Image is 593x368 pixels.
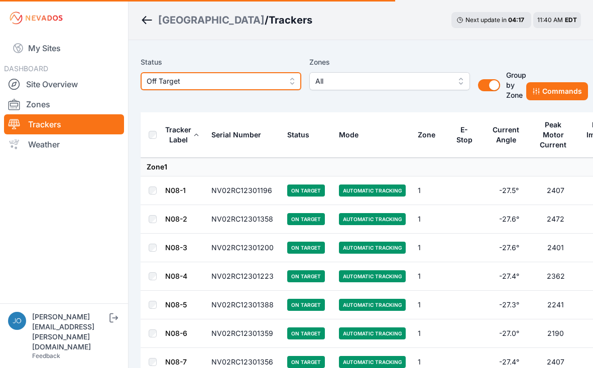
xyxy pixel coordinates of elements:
td: NV02RC12301200 [205,234,281,262]
td: 1 [412,205,449,234]
td: -27.3° [486,291,532,319]
span: Group by Zone [506,71,526,99]
span: On Target [287,299,325,311]
td: 1 [412,176,449,205]
span: On Target [287,213,325,225]
a: N08-7 [165,357,187,366]
span: On Target [287,185,325,197]
img: joe.mikula@nevados.solar [8,312,26,330]
td: -27.4° [486,262,532,291]
a: Feedback [32,352,60,359]
a: Site Overview [4,74,124,94]
td: -27.5° [486,176,532,205]
img: Nevados [8,10,64,26]
td: 2362 [532,262,579,291]
a: My Sites [4,36,124,60]
button: Zone [418,123,443,147]
a: Weather [4,134,124,154]
h3: Trackers [269,13,312,27]
a: N08-6 [165,329,187,337]
td: -27.6° [486,205,532,234]
button: E-Stop [455,118,480,152]
a: N08-3 [165,243,187,252]
a: Zones [4,94,124,114]
label: Status [141,56,301,68]
span: On Target [287,242,325,254]
a: Trackers [4,114,124,134]
td: 2241 [532,291,579,319]
span: Next update in [465,16,507,24]
button: Peak Motor Current [538,113,573,157]
div: Status [287,130,309,140]
div: Mode [339,130,359,140]
div: Peak Motor Current [538,120,568,150]
td: 1 [412,319,449,348]
td: NV02RC12301196 [205,176,281,205]
label: Zones [309,56,470,68]
button: Commands [526,82,588,100]
span: Automatic Tracking [339,299,406,311]
span: Automatic Tracking [339,185,406,197]
td: 2401 [532,234,579,262]
button: Serial Number [211,123,269,147]
span: EDT [565,16,577,24]
td: -27.0° [486,319,532,348]
button: Tracker Label [165,118,199,152]
span: On Target [287,327,325,339]
div: Serial Number [211,130,261,140]
td: 1 [412,291,449,319]
span: Automatic Tracking [339,242,406,254]
button: All [309,72,470,90]
a: N08-1 [165,186,186,195]
button: Off Target [141,72,301,90]
a: N08-4 [165,272,187,280]
nav: Breadcrumb [141,7,312,33]
td: NV02RC12301388 [205,291,281,319]
td: 1 [412,234,449,262]
div: E-Stop [455,125,473,145]
span: DASHBOARD [4,64,48,73]
td: NV02RC12301358 [205,205,281,234]
button: Status [287,123,317,147]
span: Automatic Tracking [339,213,406,225]
td: -27.6° [486,234,532,262]
a: [GEOGRAPHIC_DATA] [158,13,265,27]
td: 2407 [532,176,579,205]
td: NV02RC12301359 [205,319,281,348]
span: Automatic Tracking [339,270,406,282]
a: N08-2 [165,215,187,223]
div: Current Angle [492,125,521,145]
span: Automatic Tracking [339,356,406,368]
span: On Target [287,356,325,368]
span: On Target [287,270,325,282]
div: Tracker Label [165,125,191,145]
div: Zone [418,130,435,140]
span: Off Target [147,75,281,87]
td: 2190 [532,319,579,348]
span: 11:40 AM [537,16,563,24]
a: N08-5 [165,300,187,309]
td: 2472 [532,205,579,234]
td: NV02RC12301223 [205,262,281,291]
button: Mode [339,123,367,147]
span: / [265,13,269,27]
div: [PERSON_NAME][EMAIL_ADDRESS][PERSON_NAME][DOMAIN_NAME] [32,312,107,352]
button: Current Angle [492,118,526,152]
div: 04 : 17 [508,16,526,24]
td: 1 [412,262,449,291]
span: All [315,75,450,87]
span: Automatic Tracking [339,327,406,339]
